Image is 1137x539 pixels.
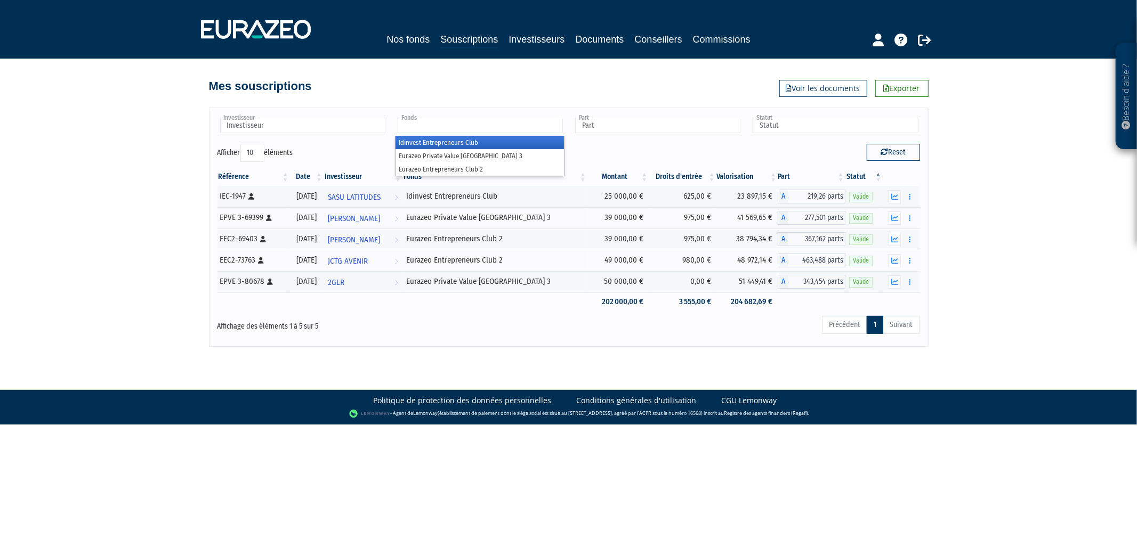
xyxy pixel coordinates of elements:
a: Commissions [693,32,751,47]
span: 367,162 parts [788,232,845,246]
span: SASU LATITUDES [328,187,381,207]
a: 1 [867,316,883,334]
li: Idinvest Entrepreneurs Club [396,136,564,149]
a: 2GLR [324,271,402,292]
div: Eurazeo Private Value [GEOGRAPHIC_DATA] 3 [406,276,584,287]
i: [Français] Personne physique [267,215,272,221]
div: A - Eurazeo Entrepreneurs Club 2 [778,254,845,267]
td: 39 000,00 € [587,207,649,228]
li: Eurazeo Entrepreneurs Club 2 [396,162,564,176]
span: Valide [849,213,873,223]
i: Voir l'investisseur [394,251,398,271]
td: 41 569,65 € [716,207,778,228]
span: [PERSON_NAME] [328,230,380,250]
div: Idinvest Entrepreneurs Club [406,191,584,202]
div: [DATE] [294,191,320,202]
a: Documents [576,32,624,47]
td: 39 000,00 € [587,228,649,250]
a: Souscriptions [440,32,498,48]
a: Nos fonds [386,32,430,47]
select: Afficheréléments [240,144,264,162]
a: CGU Lemonway [722,395,777,406]
p: Besoin d'aide ? [1120,48,1133,144]
td: 51 449,41 € [716,271,778,292]
a: Voir les documents [779,80,867,97]
td: 48 972,14 € [716,250,778,271]
div: [DATE] [294,276,320,287]
i: Voir l'investisseur [394,187,398,207]
th: Référence : activer pour trier la colonne par ordre croissant [217,168,290,186]
span: A [778,275,788,289]
i: Voir l'investisseur [394,209,398,228]
div: [DATE] [294,255,320,266]
span: Valide [849,192,873,202]
span: 463,488 parts [788,254,845,267]
img: logo-lemonway.png [349,409,390,419]
label: Afficher éléments [217,144,293,162]
th: Date: activer pour trier la colonne par ordre croissant [290,168,324,186]
a: Exporter [875,80,929,97]
img: 1732889491-logotype_eurazeo_blanc_rvb.png [201,20,311,39]
td: 202 000,00 € [587,292,649,311]
span: 219,26 parts [788,190,845,203]
th: Investisseur: activer pour trier la colonne par ordre croissant [324,168,402,186]
div: Eurazeo Private Value [GEOGRAPHIC_DATA] 3 [406,212,584,223]
th: Valorisation: activer pour trier la colonne par ordre croissant [716,168,778,186]
i: [Français] Personne physique [249,193,255,200]
a: Conditions générales d'utilisation [577,395,697,406]
a: SASU LATITUDES [324,186,402,207]
div: A - Eurazeo Private Value Europe 3 [778,275,845,289]
td: 975,00 € [649,207,716,228]
div: A - Eurazeo Private Value Europe 3 [778,211,845,225]
td: 625,00 € [649,186,716,207]
span: A [778,254,788,267]
i: [Français] Personne physique [259,257,264,264]
span: 343,454 parts [788,275,845,289]
span: Valide [849,256,873,266]
td: 3 555,00 € [649,292,716,311]
td: 38 794,34 € [716,228,778,250]
td: 50 000,00 € [587,271,649,292]
span: 277,501 parts [788,211,845,225]
td: 23 897,15 € [716,186,778,207]
div: EEC2-69403 [220,233,286,244]
div: A - Eurazeo Entrepreneurs Club 2 [778,232,845,246]
button: Reset [867,144,920,161]
th: Part: activer pour trier la colonne par ordre croissant [778,168,845,186]
div: [DATE] [294,212,320,223]
td: 25 000,00 € [587,186,649,207]
span: A [778,232,788,246]
span: A [778,190,788,203]
th: Statut : activer pour trier la colonne par ordre d&eacute;croissant [845,168,883,186]
span: A [778,211,788,225]
td: 204 682,69 € [716,292,778,311]
td: 975,00 € [649,228,716,250]
a: [PERSON_NAME] [324,207,402,228]
a: Registre des agents financiers (Regafi) [724,410,808,416]
i: Voir l'investisseur [394,273,398,292]
span: JCTG AVENIR [328,251,368,271]
th: Fonds: activer pour trier la colonne par ordre croissant [402,168,587,186]
span: Valide [849,234,873,244]
div: EEC2-73763 [220,255,286,266]
span: 2GLR [328,273,344,292]
a: Politique de protection des données personnelles [374,395,552,406]
div: - Agent de (établissement de paiement dont le siège social est situé au [STREET_ADDRESS], agréé p... [11,409,1126,419]
td: 0,00 € [649,271,716,292]
span: [PERSON_NAME] [328,209,380,228]
div: IEC-1947 [220,191,286,202]
i: [Français] Personne physique [261,236,267,242]
i: [Français] Personne physique [268,279,273,285]
i: Voir l'investisseur [394,230,398,250]
div: [DATE] [294,233,320,244]
div: Affichage des éléments 1 à 5 sur 5 [217,315,501,332]
th: Montant: activer pour trier la colonne par ordre croissant [587,168,649,186]
a: JCTG AVENIR [324,250,402,271]
div: Eurazeo Entrepreneurs Club 2 [406,233,584,244]
div: EPVE 3-80678 [220,276,286,287]
a: Investisseurs [509,32,565,47]
span: Valide [849,277,873,287]
li: Eurazeo Private Value [GEOGRAPHIC_DATA] 3 [396,149,564,162]
div: EPVE 3-69399 [220,212,286,223]
h4: Mes souscriptions [209,80,312,93]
